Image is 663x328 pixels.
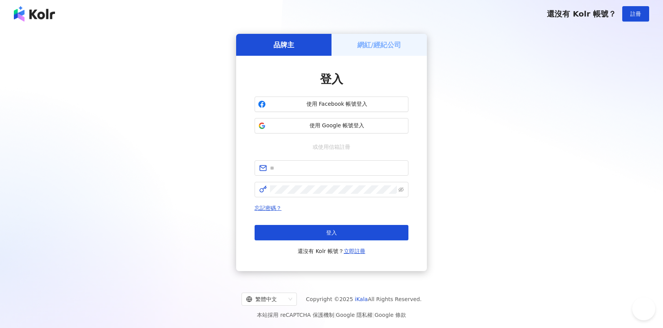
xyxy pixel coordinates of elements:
a: Google 隱私權 [336,312,373,318]
div: 繁體中文 [246,293,285,305]
button: 登入 [255,225,408,240]
span: 註冊 [630,11,641,17]
span: 本站採用 reCAPTCHA 保護機制 [257,310,406,320]
span: 使用 Facebook 帳號登入 [269,100,405,108]
a: Google 條款 [375,312,406,318]
h5: 網紅/經紀公司 [357,40,401,50]
a: iKala [355,296,368,302]
iframe: Help Scout Beacon - Open [632,297,655,320]
span: | [373,312,375,318]
span: eye-invisible [398,187,404,192]
span: 登入 [326,230,337,236]
span: | [334,312,336,318]
span: 還沒有 Kolr 帳號？ [298,246,365,256]
span: 或使用信箱註冊 [307,143,356,151]
button: 使用 Facebook 帳號登入 [255,97,408,112]
span: 使用 Google 帳號登入 [269,122,405,130]
h5: 品牌主 [273,40,294,50]
span: 登入 [320,72,343,86]
span: Copyright © 2025 All Rights Reserved. [306,295,422,304]
img: logo [14,6,55,22]
a: 忘記密碼？ [255,205,282,211]
button: 使用 Google 帳號登入 [255,118,408,133]
button: 註冊 [622,6,649,22]
a: 立即註冊 [344,248,365,254]
span: 還沒有 Kolr 帳號？ [547,9,616,18]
